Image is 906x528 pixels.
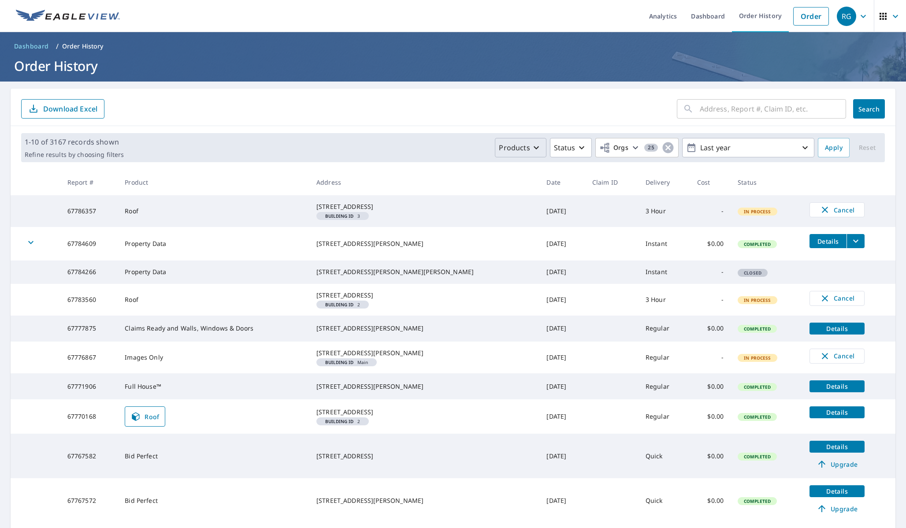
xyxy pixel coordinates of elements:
p: Products [499,142,530,153]
button: Orgs25 [595,138,679,157]
button: Download Excel [21,99,104,119]
span: Details [815,237,841,245]
h1: Order History [11,57,895,75]
span: Search [860,105,878,113]
button: Last year [682,138,814,157]
span: Completed [739,384,776,390]
button: detailsBtn-67767582 [809,441,865,453]
td: $0.00 [690,478,731,523]
td: Regular [639,399,690,434]
div: [STREET_ADDRESS][PERSON_NAME][PERSON_NAME] [316,268,533,276]
button: Status [550,138,592,157]
span: Orgs [599,142,629,153]
span: Roof [130,411,160,422]
td: - [690,195,731,227]
td: Full House™ [118,373,309,399]
td: Instant [639,227,690,260]
div: RG [837,7,856,26]
td: 3 Hour [639,284,690,316]
td: Bid Perfect [118,434,309,478]
button: Cancel [809,349,865,364]
span: Completed [739,326,776,332]
nav: breadcrumb [11,39,895,53]
a: Dashboard [11,39,52,53]
td: 67786357 [60,195,118,227]
button: filesDropdownBtn-67784609 [847,234,865,248]
div: [STREET_ADDRESS][PERSON_NAME] [316,496,533,505]
button: Search [853,99,885,119]
span: 3 [320,214,365,218]
td: $0.00 [690,227,731,260]
td: $0.00 [690,316,731,342]
span: In Process [739,208,776,215]
th: Delivery [639,169,690,195]
em: Building ID [325,214,354,218]
td: 67770168 [60,399,118,434]
span: Completed [739,241,776,247]
td: Quick [639,478,690,523]
th: Date [539,169,585,195]
td: [DATE] [539,284,585,316]
div: [STREET_ADDRESS] [316,202,533,211]
p: 1-10 of 3167 records shown [25,137,124,147]
span: Details [815,408,859,416]
p: Download Excel [43,104,97,114]
div: [STREET_ADDRESS] [316,452,533,461]
input: Address, Report #, Claim ID, etc. [700,97,846,121]
td: [DATE] [539,478,585,523]
button: Apply [818,138,850,157]
button: detailsBtn-67784609 [809,234,847,248]
td: 67777875 [60,316,118,342]
td: [DATE] [539,399,585,434]
img: EV Logo [16,10,120,23]
td: - [690,284,731,316]
td: [DATE] [539,260,585,283]
td: Regular [639,373,690,399]
th: Claim ID [585,169,639,195]
td: Instant [639,260,690,283]
td: - [690,260,731,283]
th: Cost [690,169,731,195]
span: Upgrade [815,459,859,469]
td: Quick [639,434,690,478]
span: 2 [320,302,365,307]
span: Closed [739,270,767,276]
a: Order [793,7,829,26]
span: Details [815,382,859,390]
td: - [690,342,731,373]
em: Building ID [325,360,354,364]
th: Status [731,169,802,195]
td: [DATE] [539,342,585,373]
span: Completed [739,454,776,460]
em: Building ID [325,302,354,307]
span: Cancel [819,293,855,304]
div: [STREET_ADDRESS][PERSON_NAME] [316,324,533,333]
td: 67767572 [60,478,118,523]
span: Main [320,360,373,364]
td: Claims Ready and Walls, Windows & Doors [118,316,309,342]
td: $0.00 [690,399,731,434]
button: Cancel [809,202,865,217]
th: Address [309,169,540,195]
p: Order History [62,42,104,51]
div: [STREET_ADDRESS] [316,408,533,416]
span: In Process [739,297,776,303]
span: Completed [739,498,776,504]
span: Apply [825,142,843,153]
span: Dashboard [14,42,49,51]
th: Product [118,169,309,195]
td: [DATE] [539,434,585,478]
td: $0.00 [690,434,731,478]
div: [STREET_ADDRESS][PERSON_NAME] [316,239,533,248]
td: Regular [639,342,690,373]
span: Details [815,442,859,451]
th: Report # [60,169,118,195]
td: 3 Hour [639,195,690,227]
span: Cancel [819,205,855,215]
p: Status [554,142,576,153]
span: In Process [739,355,776,361]
td: [DATE] [539,195,585,227]
td: Property Data [118,260,309,283]
div: [STREET_ADDRESS] [316,291,533,300]
a: Upgrade [809,502,865,516]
